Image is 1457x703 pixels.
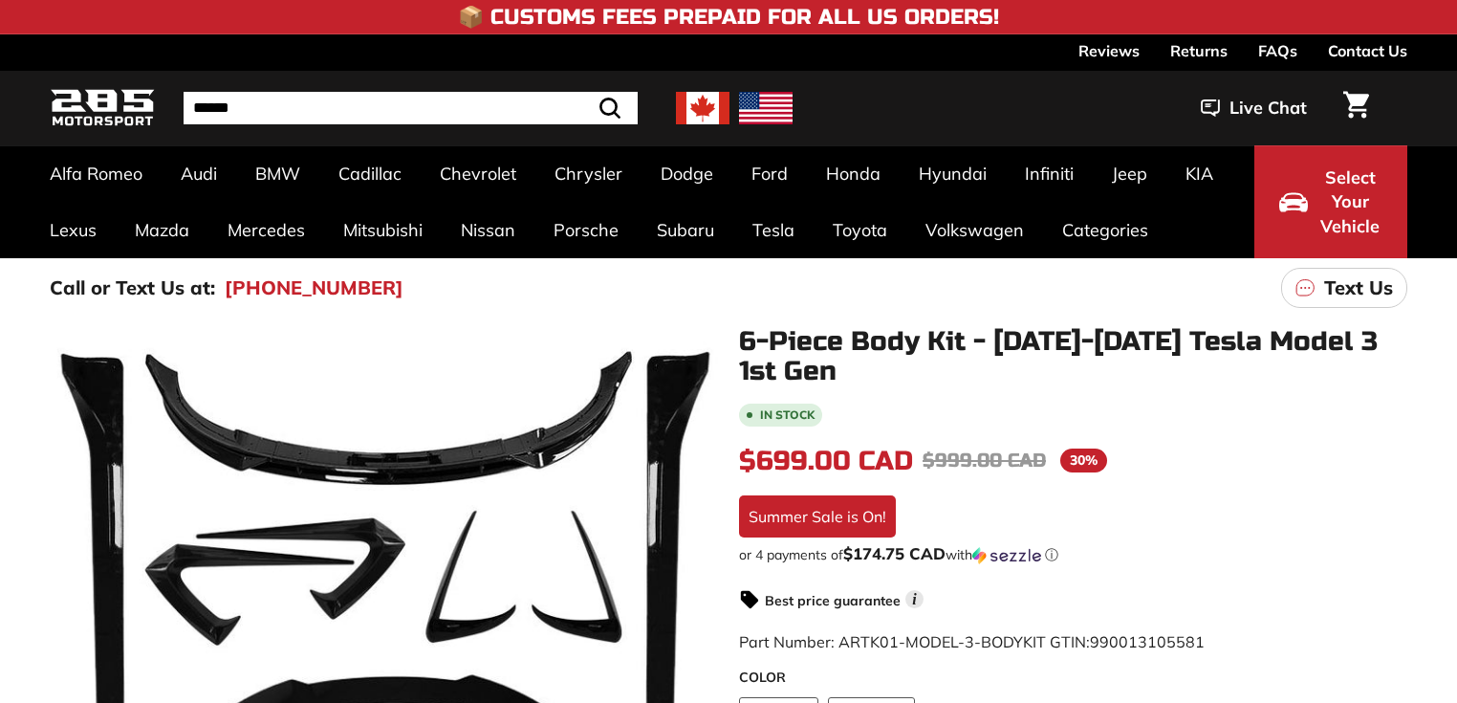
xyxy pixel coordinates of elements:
[765,592,901,609] strong: Best price guarantee
[739,632,1205,651] span: Part Number: ARTK01-MODEL-3-BODYKIT GTIN:
[1324,274,1393,302] p: Text Us
[421,145,535,202] a: Chevrolet
[1328,34,1407,67] a: Contact Us
[1176,84,1332,132] button: Live Chat
[1229,96,1307,121] span: Live Chat
[733,202,814,258] a: Tesla
[319,145,421,202] a: Cadillac
[534,202,638,258] a: Porsche
[1258,34,1297,67] a: FAQs
[225,274,403,302] a: [PHONE_NUMBER]
[760,409,815,421] b: In stock
[843,543,946,563] span: $174.75 CAD
[642,145,732,202] a: Dodge
[208,202,324,258] a: Mercedes
[116,202,208,258] a: Mazda
[905,590,924,608] span: i
[1317,165,1382,239] span: Select Your Vehicle
[1170,34,1228,67] a: Returns
[236,145,319,202] a: BMW
[739,545,1407,564] div: or 4 payments of with
[923,449,1046,472] span: $999.00 CAD
[1093,145,1166,202] a: Jeep
[324,202,442,258] a: Mitsubishi
[638,202,733,258] a: Subaru
[900,145,1006,202] a: Hyundai
[807,145,900,202] a: Honda
[50,86,155,131] img: Logo_285_Motorsport_areodynamics_components
[535,145,642,202] a: Chrysler
[1254,145,1407,258] button: Select Your Vehicle
[739,445,913,477] span: $699.00 CAD
[732,145,807,202] a: Ford
[972,547,1041,564] img: Sezzle
[50,274,215,302] p: Call or Text Us at:
[1332,76,1381,141] a: Cart
[184,92,638,124] input: Search
[1166,145,1232,202] a: KIA
[906,202,1043,258] a: Volkswagen
[1078,34,1140,67] a: Reviews
[1060,449,1107,472] span: 30%
[31,145,162,202] a: Alfa Romeo
[1281,268,1407,308] a: Text Us
[458,6,999,29] h4: 📦 Customs Fees Prepaid for All US Orders!
[1043,202,1167,258] a: Categories
[814,202,906,258] a: Toyota
[739,327,1407,386] h1: 6-Piece Body Kit - [DATE]-[DATE] Tesla Model 3 1st Gen
[162,145,236,202] a: Audi
[442,202,534,258] a: Nissan
[739,495,896,538] div: Summer Sale is On!
[739,668,1407,688] label: COLOR
[1006,145,1093,202] a: Infiniti
[31,202,116,258] a: Lexus
[739,545,1407,564] div: or 4 payments of$174.75 CADwithSezzle Click to learn more about Sezzle
[1090,632,1205,651] span: 990013105581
